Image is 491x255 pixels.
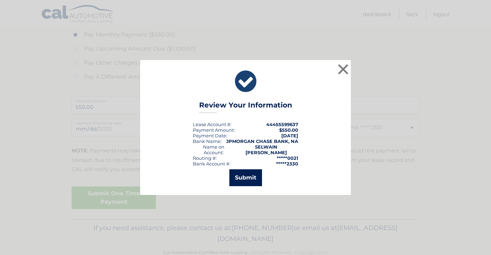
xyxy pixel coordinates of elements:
div: Lease Account #: [193,122,231,127]
div: Routing #: [193,155,217,161]
strong: SELWAIN [PERSON_NAME] [245,144,287,155]
div: Bank Account #: [193,161,230,166]
strong: JPMORGAN CHASE BANK, NA [226,138,298,144]
h3: Review Your Information [199,101,292,113]
span: [DATE] [281,133,298,138]
button: × [336,62,350,76]
div: Name on Account: [193,144,234,155]
div: Payment Amount: [193,127,235,133]
span: $550.00 [279,127,298,133]
strong: 44455599637 [266,122,298,127]
span: Payment Date [193,133,226,138]
div: : [193,133,227,138]
button: Submit [229,169,262,186]
div: Bank Name: [193,138,222,144]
